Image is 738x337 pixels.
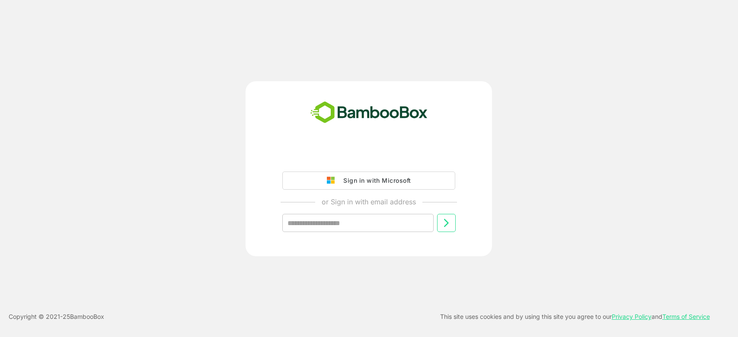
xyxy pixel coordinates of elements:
[322,197,416,207] p: or Sign in with email address
[9,312,104,322] p: Copyright © 2021- 25 BambooBox
[612,313,652,320] a: Privacy Policy
[327,177,339,184] img: google
[440,312,710,322] p: This site uses cookies and by using this site you agree to our and
[282,172,455,190] button: Sign in with Microsoft
[306,99,432,127] img: bamboobox
[339,175,411,186] div: Sign in with Microsoft
[662,313,710,320] a: Terms of Service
